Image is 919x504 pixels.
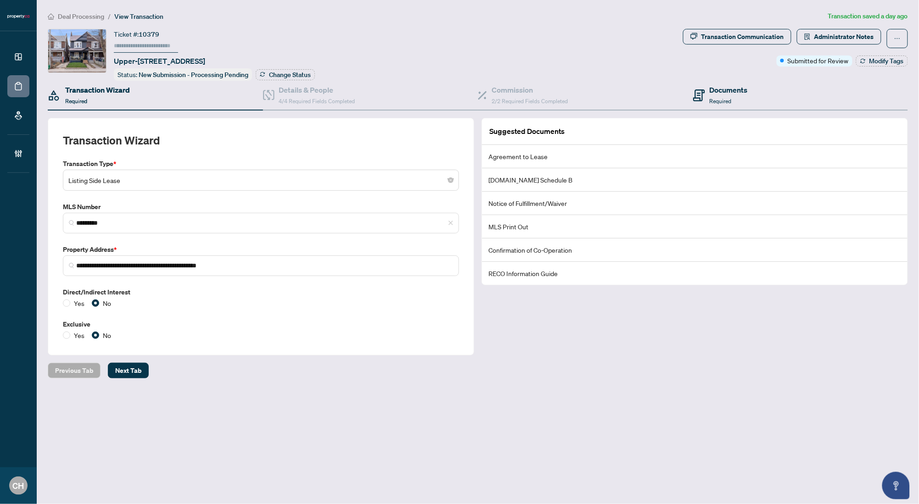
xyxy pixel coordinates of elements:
span: Change Status [269,72,311,78]
img: search_icon [69,220,74,226]
button: Next Tab [108,363,149,378]
button: Transaction Communication [683,29,791,44]
article: Suggested Documents [489,126,565,137]
span: Yes [70,298,88,308]
li: / [108,11,111,22]
button: Modify Tags [856,55,908,66]
button: Open asap [882,472,910,499]
h4: Details & People [279,84,355,95]
img: logo [7,14,29,19]
span: 10379 [139,30,159,39]
span: New Submission - Processing Pending [139,71,248,79]
span: CH [13,479,24,492]
div: Status: [114,68,252,81]
label: Transaction Type [63,159,459,169]
span: Administrator Notes [814,29,874,44]
span: Yes [70,330,88,340]
span: Required [65,98,87,105]
span: Listing Side Lease [68,172,454,189]
button: Previous Tab [48,363,101,378]
span: solution [804,33,811,40]
h4: Transaction Wizard [65,84,130,95]
li: Confirmation of Co-Operation [482,238,908,262]
li: [DOMAIN_NAME] Schedule B [482,168,908,192]
button: Change Status [256,69,315,80]
span: Modify Tags [869,58,904,64]
article: Transaction saved a day ago [828,11,908,22]
span: Deal Processing [58,12,104,21]
li: Agreement to Lease [482,145,908,168]
span: 2/2 Required Fields Completed [492,98,568,105]
span: 4/4 Required Fields Completed [279,98,355,105]
span: View Transaction [114,12,163,21]
span: Submitted for Review [788,55,849,66]
img: search_icon [69,263,74,268]
label: Direct/Indirect Interest [63,287,459,297]
span: Upper-[STREET_ADDRESS] [114,55,205,66]
span: close [448,220,454,226]
span: Next Tab [115,363,141,378]
span: No [99,298,115,308]
div: Ticket #: [114,29,159,39]
li: RECO Information Guide [482,262,908,285]
label: Property Address [63,244,459,255]
h4: Documents [710,84,748,95]
span: home [48,13,54,20]
button: Administrator Notes [797,29,881,44]
h4: Commission [492,84,568,95]
li: MLS Print Out [482,215,908,238]
span: No [99,330,115,340]
span: ellipsis [894,35,901,42]
h2: Transaction Wizard [63,133,160,148]
span: Required [710,98,732,105]
div: Transaction Communication [701,29,784,44]
img: IMG-W12333552_1.jpg [48,29,106,72]
label: Exclusive [63,319,459,329]
label: MLS Number [63,202,459,212]
li: Notice of Fulfillment/Waiver [482,192,908,215]
span: close-circle [448,177,454,183]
